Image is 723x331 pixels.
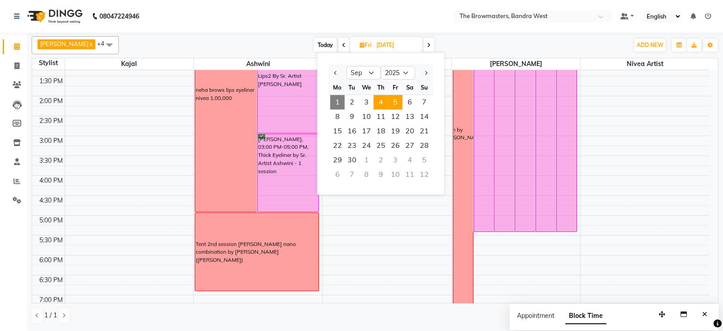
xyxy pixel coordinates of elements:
[417,124,432,138] div: Sunday, September 21, 2025
[345,124,359,138] div: Tuesday, September 16, 2025
[417,124,432,138] span: 21
[23,4,85,29] img: logo
[374,124,388,138] div: Thursday, September 18, 2025
[388,167,403,182] div: Friday, October 10, 2025
[359,124,374,138] span: 17
[417,95,432,109] span: 7
[38,295,65,305] div: 7:00 PM
[359,109,374,124] span: 10
[330,124,345,138] span: 15
[38,255,65,265] div: 6:00 PM
[417,109,432,124] div: Sunday, September 14, 2025
[359,109,374,124] div: Wednesday, September 10, 2025
[388,138,403,153] div: Friday, September 26, 2025
[330,109,345,124] span: 8
[441,126,485,142] div: Batch by [PERSON_NAME]
[345,95,359,109] div: Tuesday, September 2, 2025
[330,167,345,182] div: Monday, October 6, 2025
[388,95,403,109] span: 5
[38,136,65,146] div: 3:00 PM
[403,167,417,182] div: Saturday, October 11, 2025
[388,80,403,95] div: Fr
[330,80,345,95] div: Mo
[345,153,359,167] div: Tuesday, September 30, 2025
[38,116,65,126] div: 2:30 PM
[359,167,374,182] div: Wednesday, October 8, 2025
[403,109,417,124] span: 13
[403,138,417,153] span: 27
[359,138,374,153] span: 24
[359,124,374,138] div: Wednesday, September 17, 2025
[38,275,65,285] div: 6:30 PM
[330,153,345,167] div: Monday, September 29, 2025
[374,109,388,124] span: 11
[565,308,606,324] span: Block Time
[330,124,345,138] div: Monday, September 15, 2025
[381,66,415,80] select: Select year
[417,109,432,124] span: 14
[194,58,322,70] span: Ashwini
[374,95,388,109] span: 4
[330,109,345,124] div: Monday, September 8, 2025
[388,153,403,167] div: Friday, October 3, 2025
[374,138,388,153] span: 25
[417,138,432,153] span: 28
[258,55,319,133] div: [PERSON_NAME], 01:00 PM-03:00 PM, Lips2 By Sr. Artist [PERSON_NAME]
[388,138,403,153] span: 26
[345,109,359,124] span: 9
[330,138,345,153] span: 22
[403,109,417,124] div: Saturday, September 13, 2025
[89,40,93,47] a: x
[417,138,432,153] div: Sunday, September 28, 2025
[374,124,388,138] span: 18
[345,109,359,124] div: Tuesday, September 9, 2025
[374,38,419,52] input: 2025-09-05
[359,153,374,167] div: Wednesday, October 1, 2025
[417,167,432,182] div: Sunday, October 12, 2025
[581,58,709,70] span: Nivea Artist
[332,66,340,80] button: Previous month
[347,66,381,80] select: Select month
[345,138,359,153] span: 23
[38,196,65,205] div: 4:30 PM
[417,153,432,167] div: Sunday, October 5, 2025
[388,95,403,109] div: Friday, September 5, 2025
[44,311,57,320] span: 1 / 1
[403,95,417,109] div: Saturday, September 6, 2025
[374,109,388,124] div: Thursday, September 11, 2025
[38,96,65,106] div: 2:00 PM
[99,4,139,29] b: 08047224946
[634,39,666,52] button: ADD NEW
[417,80,432,95] div: Su
[345,124,359,138] span: 16
[40,40,89,47] span: [PERSON_NAME]
[330,138,345,153] div: Monday, September 22, 2025
[345,167,359,182] div: Tuesday, October 7, 2025
[388,124,403,138] div: Friday, September 19, 2025
[374,167,388,182] div: Thursday, October 9, 2025
[345,80,359,95] div: Tu
[403,95,417,109] span: 6
[330,95,345,109] span: 1
[422,66,429,80] button: Next month
[359,80,374,95] div: We
[388,124,403,138] span: 19
[196,240,318,265] div: Tent 2nd session [PERSON_NAME] nano combination by [PERSON_NAME] ([PERSON_NAME])
[38,76,65,86] div: 1:30 PM
[38,176,65,185] div: 4:00 PM
[258,134,319,212] div: [PERSON_NAME], 03:00 PM-05:00 PM, Thick Eyeliner by Sr. Artist Ashwini - 1 session
[345,138,359,153] div: Tuesday, September 23, 2025
[330,95,345,109] div: Monday, September 1, 2025
[38,216,65,225] div: 5:00 PM
[374,80,388,95] div: Th
[38,156,65,165] div: 3:30 PM
[403,153,417,167] div: Saturday, October 4, 2025
[32,58,65,68] div: Stylist
[452,58,580,70] span: [PERSON_NAME]
[517,312,554,320] span: Appointment
[403,124,417,138] span: 20
[637,42,663,48] span: ADD NEW
[374,95,388,109] div: Thursday, September 4, 2025
[417,95,432,109] div: Sunday, September 7, 2025
[388,109,403,124] div: Friday, September 12, 2025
